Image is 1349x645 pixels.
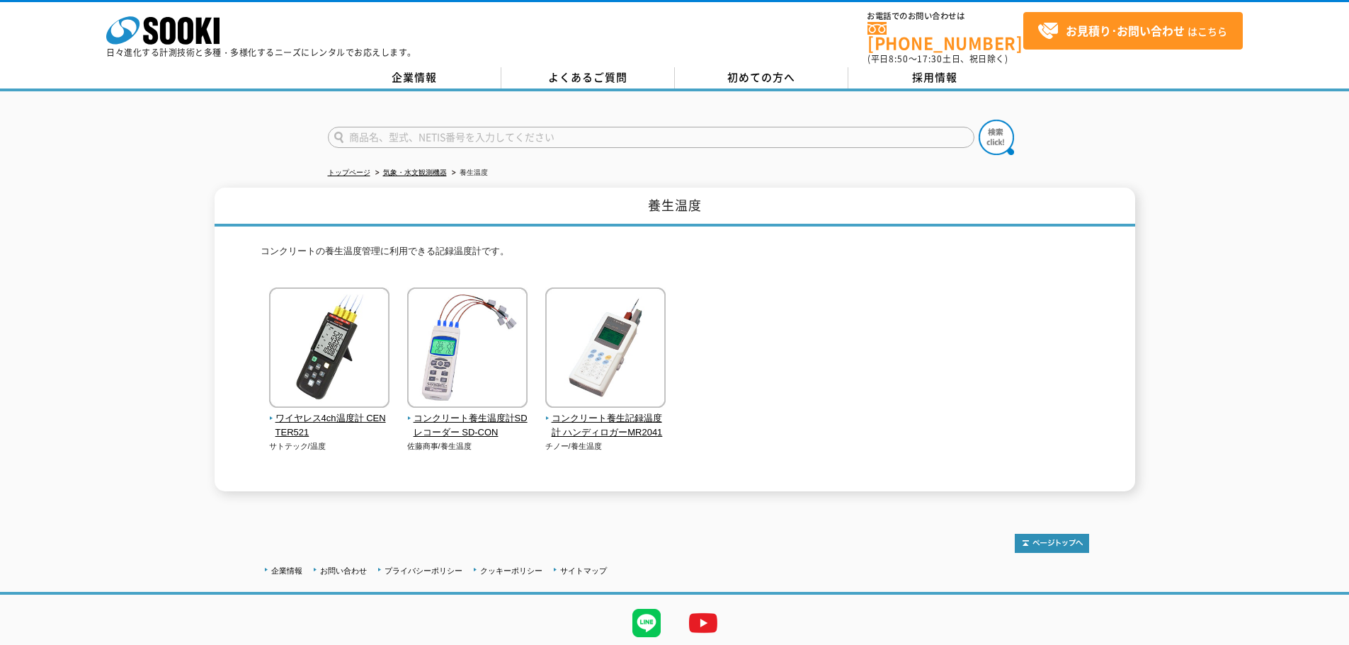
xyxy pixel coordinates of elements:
a: ワイヤレス4ch温度計 CENTER521 [269,398,390,440]
span: 8:50 [889,52,909,65]
a: お見積り･お問い合わせはこちら [1023,12,1243,50]
a: サイトマップ [560,566,607,575]
li: 養生温度 [449,166,488,181]
p: コンクリートの養生温度管理に利用できる記録温度計です。 [261,244,1089,266]
a: 採用情報 [848,67,1022,89]
strong: お見積り･お問い合わせ [1066,22,1185,39]
a: コンクリート養生記録温度計 ハンディロガーMR2041 [545,398,666,440]
span: はこちら [1037,21,1227,42]
img: ワイヤレス4ch温度計 CENTER521 [269,287,389,411]
span: (平日 ～ 土日、祝日除く) [867,52,1008,65]
span: ワイヤレス4ch温度計 CENTER521 [269,411,390,441]
a: お問い合わせ [320,566,367,575]
h1: 養生温度 [215,188,1135,227]
p: サトテック/温度 [269,440,390,452]
span: 初めての方へ [727,69,795,85]
img: btn_search.png [979,120,1014,155]
a: よくあるご質問 [501,67,675,89]
a: プライバシーポリシー [385,566,462,575]
img: コンクリート養生温度計SDレコーダー SD-CON [407,287,528,411]
a: トップページ [328,169,370,176]
p: チノー/養生温度 [545,440,666,452]
a: 企業情報 [271,566,302,575]
a: 気象・水文観測機器 [383,169,447,176]
img: コンクリート養生記録温度計 ハンディロガーMR2041 [545,287,666,411]
a: 企業情報 [328,67,501,89]
p: 日々進化する計測技術と多種・多様化するニーズにレンタルでお応えします。 [106,48,416,57]
p: 佐藤商事/養生温度 [407,440,528,452]
input: 商品名、型式、NETIS番号を入力してください [328,127,974,148]
img: トップページへ [1015,534,1089,553]
a: コンクリート養生温度計SDレコーダー SD-CON [407,398,528,440]
a: クッキーポリシー [480,566,542,575]
span: コンクリート養生記録温度計 ハンディロガーMR2041 [545,411,666,441]
span: お電話でのお問い合わせは [867,12,1023,21]
span: 17:30 [917,52,943,65]
a: [PHONE_NUMBER] [867,22,1023,51]
a: 初めての方へ [675,67,848,89]
span: コンクリート養生温度計SDレコーダー SD-CON [407,411,528,441]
